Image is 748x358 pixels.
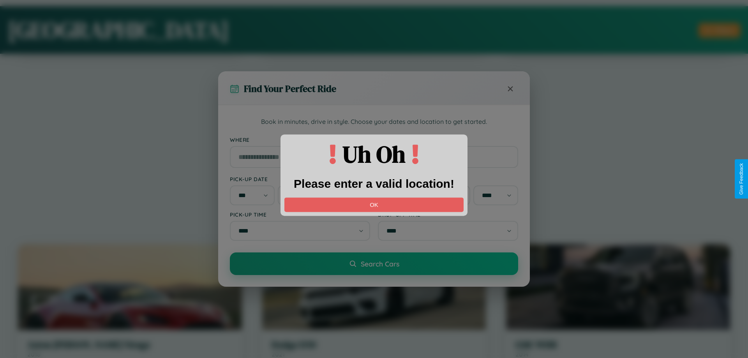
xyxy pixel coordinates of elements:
label: Pick-up Date [230,176,370,182]
p: Book in minutes, drive in style. Choose your dates and location to get started. [230,117,518,127]
h3: Find Your Perfect Ride [244,82,336,95]
span: Search Cars [361,259,399,268]
label: Where [230,136,518,143]
label: Drop-off Date [378,176,518,182]
label: Drop-off Time [378,211,518,218]
label: Pick-up Time [230,211,370,218]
